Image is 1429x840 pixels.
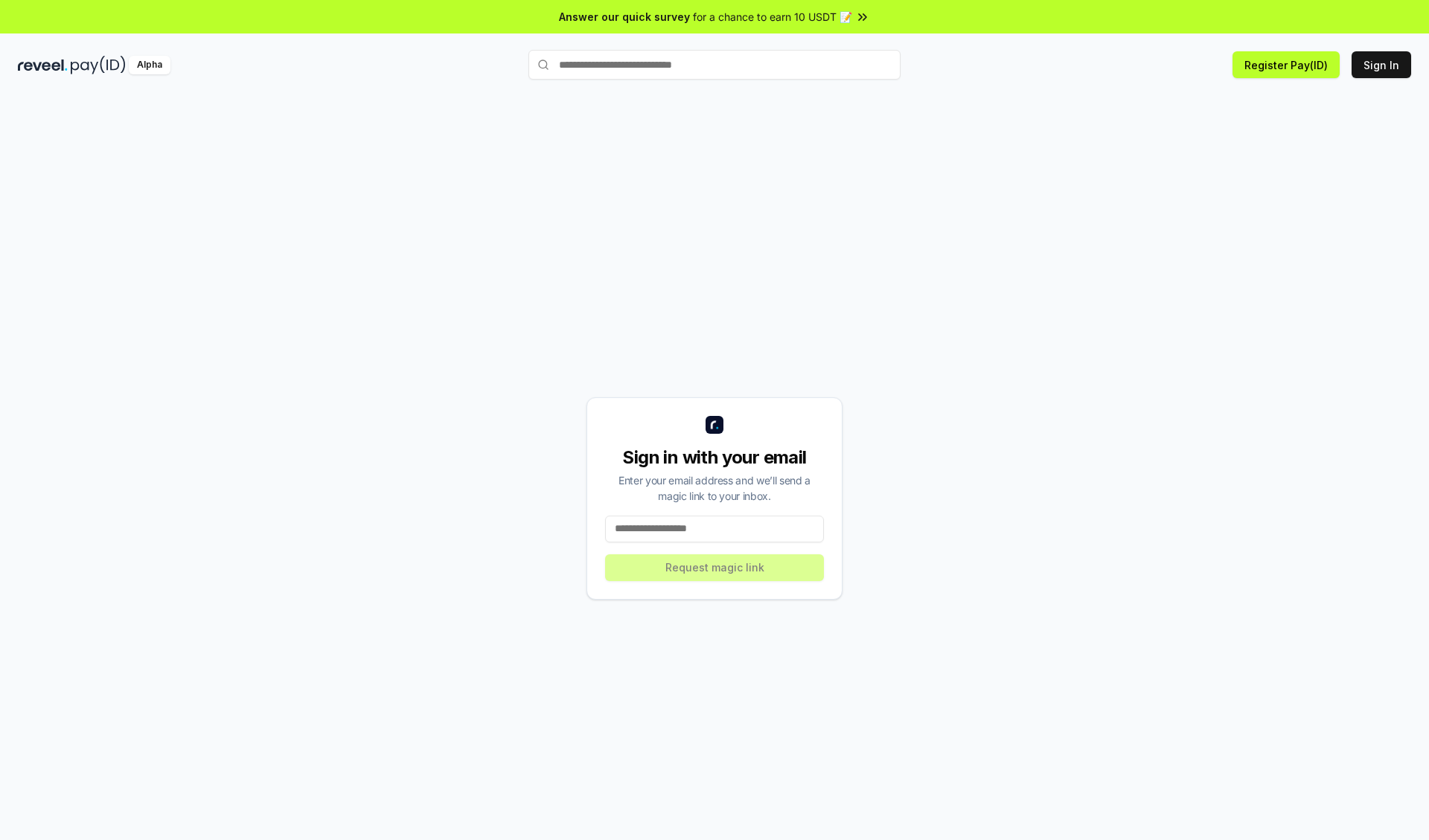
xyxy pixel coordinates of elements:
div: Enter your email address and we’ll send a magic link to your inbox. [605,472,824,504]
img: pay_id [71,56,126,74]
img: reveel_dark [18,56,68,74]
button: Sign In [1352,51,1411,78]
span: Answer our quick survey [559,9,690,25]
div: Alpha [129,56,170,74]
button: Register Pay(ID) [1233,51,1340,78]
span: for a chance to earn 10 USDT 📝 [693,9,852,25]
div: Sign in with your email [605,446,824,469]
img: logo_small [706,416,723,434]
